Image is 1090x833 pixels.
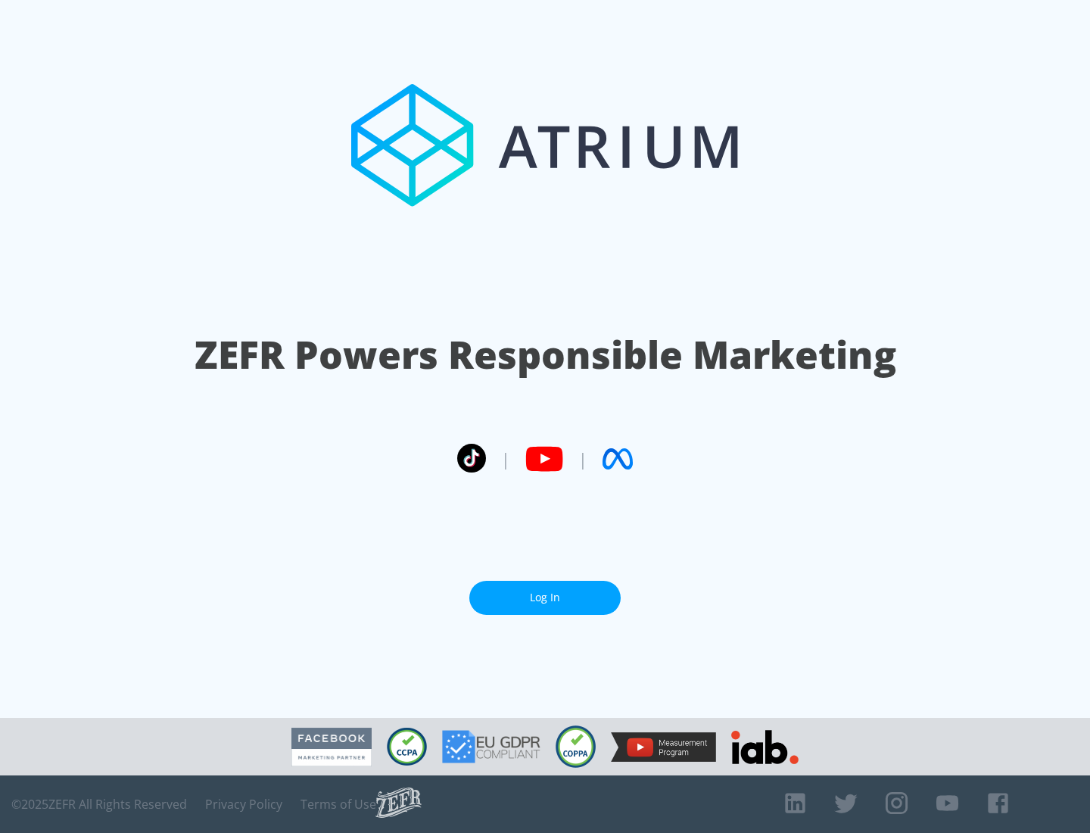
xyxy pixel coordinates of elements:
a: Privacy Policy [205,797,282,812]
img: CCPA Compliant [387,728,427,766]
a: Log In [469,581,621,615]
h1: ZEFR Powers Responsible Marketing [195,329,896,381]
img: COPPA Compliant [556,725,596,768]
img: Facebook Marketing Partner [291,728,372,766]
img: GDPR Compliant [442,730,540,763]
span: © 2025 ZEFR All Rights Reserved [11,797,187,812]
a: Terms of Use [301,797,376,812]
img: IAB [731,730,799,764]
span: | [501,448,510,470]
span: | [578,448,587,470]
img: YouTube Measurement Program [611,732,716,762]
